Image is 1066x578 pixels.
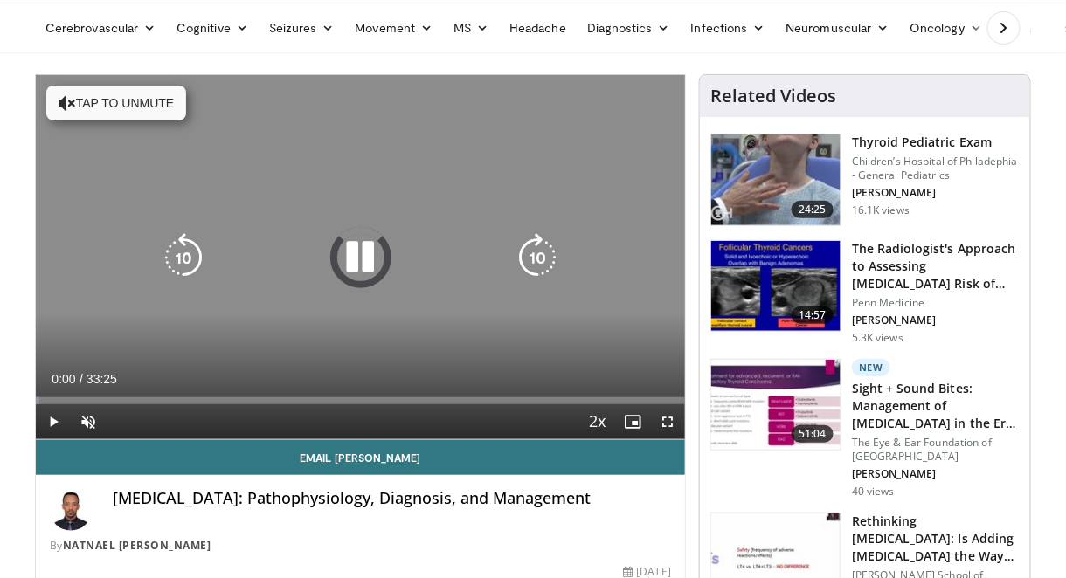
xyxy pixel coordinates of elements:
[776,10,900,45] a: Neuromuscular
[46,86,186,120] button: Tap to unmute
[36,440,685,475] a: Email [PERSON_NAME]
[852,467,1020,481] p: [PERSON_NAME]
[345,10,444,45] a: Movement
[36,404,71,439] button: Play
[577,10,681,45] a: Diagnostics
[50,538,671,554] div: By
[650,404,685,439] button: Fullscreen
[852,359,890,376] p: New
[711,360,841,451] img: 8bea4cff-b600-4be7-82a7-01e969b6860e.150x105_q85_crop-smart_upscale.jpg
[580,404,615,439] button: Playback Rate
[710,86,836,107] h4: Related Videos
[852,313,1020,327] p: [PERSON_NAME]
[615,404,650,439] button: Enable picture-in-picture mode
[52,372,75,386] span: 0:00
[852,155,1020,182] p: Children’s Hospital of Philadephia - General Pediatrics
[50,489,92,531] img: Avatar
[35,10,166,45] a: Cerebrovascular
[852,331,903,345] p: 5.3K views
[681,10,776,45] a: Infections
[711,241,841,332] img: 64bf5cfb-7b6d-429f-8d89-8118f524719e.150x105_q85_crop-smart_upscale.jpg
[792,201,834,218] span: 24:25
[63,538,211,553] a: Natnael [PERSON_NAME]
[711,134,841,225] img: 576742cb-950f-47b1-b49b-8023242b3cfa.150x105_q85_crop-smart_upscale.jpg
[710,134,1020,226] a: 24:25 Thyroid Pediatric Exam Children’s Hospital of Philadephia - General Pediatrics [PERSON_NAME...
[852,513,1020,565] h3: Rethinking [MEDICAL_DATA]: Is Adding [MEDICAL_DATA] the Way to Be?
[499,10,577,45] a: Headache
[710,240,1020,345] a: 14:57 The Radiologist's Approach to Assessing [MEDICAL_DATA] Risk of Thyroid Nodul… Penn Medicine...
[852,436,1020,464] p: The Eye & Ear Foundation of [GEOGRAPHIC_DATA]
[71,404,106,439] button: Unmute
[852,240,1020,292] h3: The Radiologist's Approach to Assessing [MEDICAL_DATA] Risk of Thyroid Nodul…
[852,186,1020,200] p: [PERSON_NAME]
[259,10,345,45] a: Seizures
[80,372,83,386] span: /
[852,485,895,499] p: 40 views
[792,306,834,324] span: 14:57
[852,134,1020,151] h3: Thyroid Pediatric Exam
[852,380,1020,432] h3: Sight + Sound Bites: Management of [MEDICAL_DATA] in the Era of Targ…
[900,10,993,45] a: Oncology
[166,10,259,45] a: Cognitive
[852,296,1020,310] p: Penn Medicine
[443,10,499,45] a: MS
[36,397,685,404] div: Progress Bar
[36,75,685,440] video-js: Video Player
[710,359,1020,499] a: 51:04 New Sight + Sound Bites: Management of [MEDICAL_DATA] in the Era of Targ… The Eye & Ear Fou...
[852,203,910,217] p: 16.1K views
[792,425,834,443] span: 51:04
[87,372,117,386] span: 33:25
[113,489,671,508] h4: [MEDICAL_DATA]: Pathophysiology, Diagnosis, and Management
